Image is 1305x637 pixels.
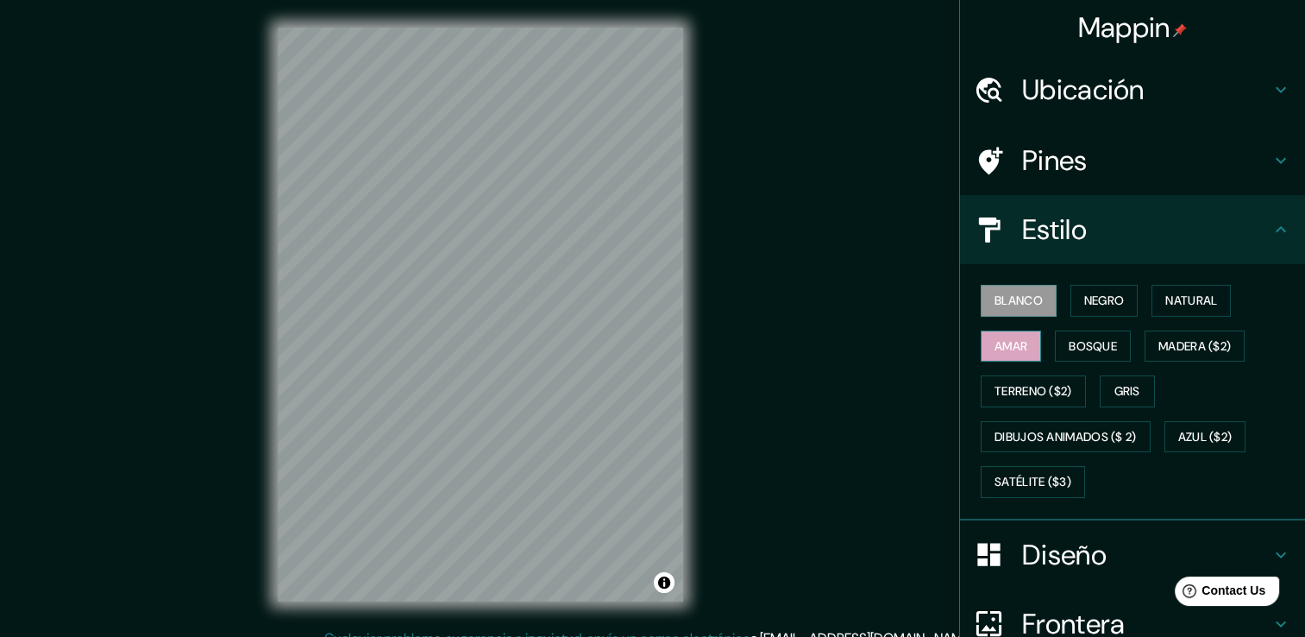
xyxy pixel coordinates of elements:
[981,421,1151,453] button: Dibujos animados ($ 2)
[981,331,1041,363] button: Amar
[1022,538,1270,572] h4: Diseño
[1151,570,1286,618] iframe: Help widget launcher
[960,195,1305,264] div: Estilo
[1164,421,1246,453] button: Azul ($2)
[981,375,1086,407] button: Terreno ($2)
[1070,285,1139,317] button: Negro
[654,572,674,593] button: Alternar atribución
[1100,375,1155,407] button: Gris
[1151,285,1231,317] button: Natural
[278,28,683,602] canvas: Mapa
[994,381,1072,402] font: Terreno ($2)
[1084,290,1125,312] font: Negro
[994,290,1043,312] font: Blanco
[1055,331,1131,363] button: Bosque
[1022,73,1270,107] h4: Ubicación
[994,471,1071,493] font: Satélite ($3)
[981,466,1085,498] button: Satélite ($3)
[1114,381,1140,402] font: Gris
[1022,212,1270,247] h4: Estilo
[1022,143,1270,178] h4: Pines
[1178,426,1233,448] font: Azul ($2)
[1069,336,1117,357] font: Bosque
[981,285,1057,317] button: Blanco
[1078,9,1170,46] font: Mappin
[1173,23,1187,37] img: pin-icon.png
[1165,290,1217,312] font: Natural
[994,426,1137,448] font: Dibujos animados ($ 2)
[1145,331,1245,363] button: Madera ($2)
[994,336,1027,357] font: Amar
[1158,336,1231,357] font: Madera ($2)
[960,126,1305,195] div: Pines
[960,55,1305,124] div: Ubicación
[960,520,1305,590] div: Diseño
